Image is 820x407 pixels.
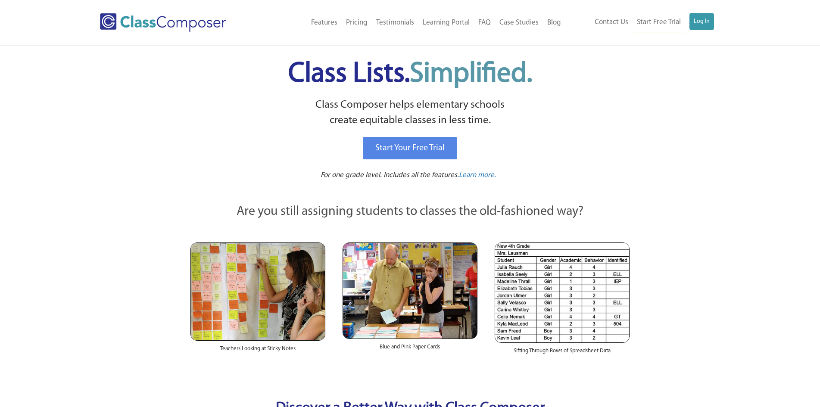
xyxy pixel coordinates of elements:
[495,13,543,32] a: Case Studies
[262,13,565,32] nav: Header Menu
[288,60,532,88] span: Class Lists.
[190,202,630,221] p: Are you still assigning students to classes the old-fashioned way?
[190,341,325,361] div: Teachers Looking at Sticky Notes
[543,13,565,32] a: Blog
[190,242,325,341] img: Teachers Looking at Sticky Notes
[321,171,459,179] span: For one grade level. Includes all the features.
[474,13,495,32] a: FAQ
[459,170,496,181] a: Learn more.
[590,13,633,32] a: Contact Us
[565,13,714,32] nav: Header Menu
[363,137,457,159] a: Start Your Free Trial
[459,171,496,179] span: Learn more.
[343,242,477,339] img: Blue and Pink Paper Cards
[375,144,445,152] span: Start Your Free Trial
[495,242,630,343] img: Spreadsheets
[633,13,685,32] a: Start Free Trial
[372,13,418,32] a: Testimonials
[100,13,226,32] img: Class Composer
[307,13,342,32] a: Features
[495,343,630,364] div: Sifting Through Rows of Spreadsheet Data
[189,97,631,129] p: Class Composer helps elementary schools create equitable classes in less time.
[342,13,372,32] a: Pricing
[689,13,714,30] a: Log In
[343,339,477,360] div: Blue and Pink Paper Cards
[410,60,532,88] span: Simplified.
[418,13,474,32] a: Learning Portal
